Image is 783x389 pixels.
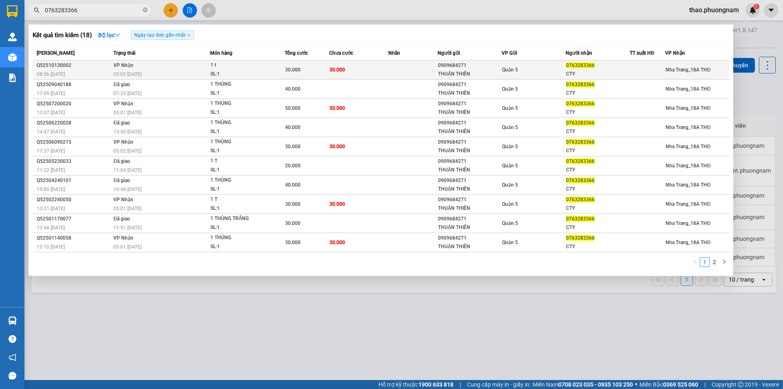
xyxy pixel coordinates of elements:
span: 40.000 [285,86,301,92]
div: THUẬN THIÊN [438,242,501,251]
div: Q52509040188 [37,80,111,89]
span: 05:01 [DATE] [113,206,142,211]
span: VP Nhận [113,62,133,68]
span: TT xuất HĐ [630,50,655,56]
div: Q52506090215 [37,138,111,147]
span: Chưa cước [329,50,353,56]
button: left [690,257,700,267]
span: 30.000 [285,67,301,73]
div: THUẬN THIÊN [438,204,501,213]
span: 05:01 [DATE] [113,110,142,116]
span: VP Nhận [113,235,133,241]
div: THUẬN THIÊN [438,127,501,136]
div: CTY [566,127,629,136]
div: 1 t [210,61,272,70]
button: right [719,257,729,267]
span: 30.000 [285,144,301,149]
span: 13:10 [DATE] [37,244,65,250]
span: close-circle [143,7,148,14]
div: Q52502240050 [37,196,111,204]
span: 0763283366 [566,216,595,222]
span: VP Nhận [113,139,133,145]
span: 0763283366 [566,235,595,241]
div: CTY [566,242,629,251]
span: Tổng cước [285,50,308,56]
span: VP Nhận [113,101,133,107]
span: 30.000 [330,144,345,149]
div: 0909684271 [438,234,501,242]
span: 15:00 [DATE] [37,187,65,192]
div: 1 THÙNG [210,99,272,108]
img: warehouse-icon [8,53,17,62]
span: 11:04 [DATE] [113,167,142,173]
span: Món hàng [210,50,232,56]
div: 1 T [210,157,272,166]
div: CTY [566,204,629,213]
span: VP Nhận [113,197,133,202]
div: 0909684271 [438,215,501,223]
span: 20.000 [285,163,301,169]
div: 0909684271 [438,176,501,185]
div: Q52504240101 [37,176,111,185]
span: Đã giao [113,120,130,126]
span: Quận 5 [502,144,518,149]
div: SL: 1 [210,185,272,194]
div: 0909684271 [438,196,501,204]
span: 0763283366 [566,120,595,126]
span: close [187,33,191,37]
div: 1 THÙNG [210,233,272,242]
span: 50.000 [330,105,345,111]
span: 07:35 [DATE] [113,91,142,96]
button: Bộ lọcdown [92,29,127,42]
div: SL: 1 [210,166,272,175]
span: Quận 5 [502,86,518,92]
span: Quận 5 [502,240,518,245]
li: 1 [700,257,710,267]
span: Đã giao [113,216,130,222]
h3: Kết quả tìm kiếm ( 18 ) [33,31,92,40]
span: 05:01 [DATE] [113,244,142,250]
span: 30.000 [285,220,301,226]
div: 1 T [210,195,272,204]
img: logo-vxr [7,5,18,18]
span: Quận 5 [502,105,518,111]
span: Quận 5 [502,182,518,188]
span: 17:09 [DATE] [37,91,65,96]
span: Quận 5 [502,67,518,73]
div: 0909684271 [438,61,501,70]
div: SL: 1 [210,147,272,156]
div: SL: 1 [210,89,272,98]
span: 50.000 [285,105,301,111]
div: Q52506220028 [37,119,111,127]
div: CTY [566,70,629,78]
span: Nha Trang_18A THĐ [666,220,711,226]
div: CTY [566,147,629,155]
div: 1 THÙNG [210,138,272,147]
span: Quận 5 [502,220,518,226]
span: 11:22 [DATE] [37,167,65,173]
div: 0909684271 [438,80,501,89]
div: 0909684271 [438,100,501,108]
span: 10:48 [DATE] [113,187,142,192]
span: close-circle [143,7,148,12]
div: Q52507200020 [37,100,111,108]
li: 2 [710,257,719,267]
img: warehouse-icon [8,316,17,325]
span: 0763283366 [566,197,595,202]
span: notification [9,353,16,361]
span: right [722,259,727,264]
span: down [115,32,120,38]
span: VP Nhận [665,50,685,56]
span: Đã giao [113,82,130,87]
span: message [9,372,16,380]
span: left [692,259,697,264]
span: 13:31 [DATE] [37,206,65,211]
span: 0763283366 [566,101,595,107]
span: Nha Trang_18A THĐ [666,201,711,207]
span: question-circle [9,335,16,343]
span: Nha Trang_18A THĐ [666,86,711,92]
span: 05:02 [DATE] [113,71,142,77]
span: 13:07 [DATE] [37,110,65,116]
span: VP Gửi [502,50,517,56]
div: SL: 1 [210,223,272,232]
